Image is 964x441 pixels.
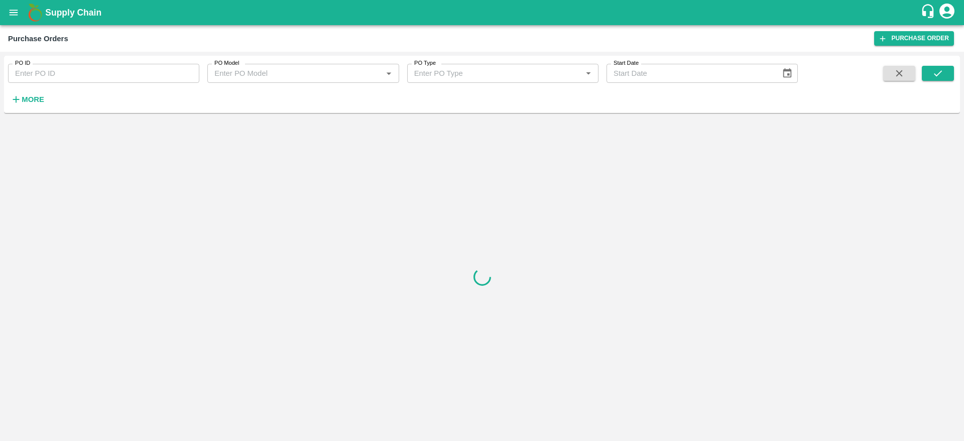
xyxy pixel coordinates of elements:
a: Purchase Order [874,31,954,46]
label: Start Date [614,59,639,67]
div: Purchase Orders [8,32,68,45]
input: Start Date [607,64,774,83]
button: Choose date [778,64,797,83]
input: Enter PO Type [410,67,579,80]
label: PO Model [214,59,239,67]
div: account of current user [938,2,956,23]
button: More [8,91,47,108]
label: PO Type [414,59,436,67]
button: Open [582,67,595,80]
div: customer-support [920,4,938,22]
img: logo [25,3,45,23]
button: open drawer [2,1,25,24]
button: Open [382,67,395,80]
label: PO ID [15,59,30,67]
a: Supply Chain [45,6,920,20]
b: Supply Chain [45,8,101,18]
input: Enter PO ID [8,64,199,83]
input: Enter PO Model [210,67,379,80]
strong: More [22,95,44,103]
